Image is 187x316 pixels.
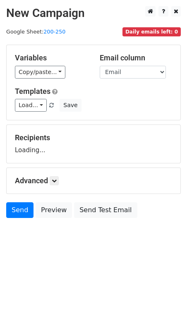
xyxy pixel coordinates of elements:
button: Save [60,99,81,112]
h2: New Campaign [6,6,181,20]
h5: Advanced [15,176,172,185]
a: Daily emails left: 0 [122,29,181,35]
div: Loading... [15,133,172,155]
a: Templates [15,87,50,96]
h5: Recipients [15,133,172,142]
a: 200-250 [43,29,65,35]
h5: Email column [100,53,172,62]
a: Preview [36,202,72,218]
h5: Variables [15,53,87,62]
small: Google Sheet: [6,29,65,35]
span: Daily emails left: 0 [122,27,181,36]
a: Copy/paste... [15,66,65,79]
a: Load... [15,99,47,112]
a: Send Test Email [74,202,137,218]
a: Send [6,202,34,218]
